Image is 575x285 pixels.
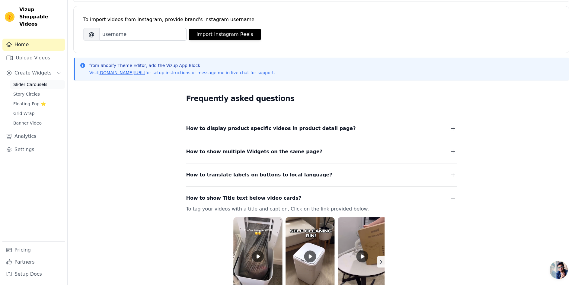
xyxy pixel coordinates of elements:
[89,70,275,76] p: Visit for setup instructions or message me in live chat for support.
[186,93,457,105] h2: Frequently asked questions
[186,194,302,202] span: How to show Title text below video cards?
[13,101,46,107] span: Floating-Pop ⭐
[10,109,65,118] a: Grid Wrap
[98,70,145,75] a: [DOMAIN_NAME][URL]
[186,124,457,133] button: How to display product specific videos in product detail page?
[89,62,275,68] p: from Shopify Theme Editor, add the Vizup App Block
[10,100,65,108] a: Floating-Pop ⭐
[2,39,65,51] a: Home
[10,90,65,98] a: Story Circles
[186,147,323,156] span: How to show multiple Widgets on the same page?
[186,171,457,179] button: How to translate labels on buttons to local language?
[2,244,65,256] a: Pricing
[19,6,62,28] span: Vizup Shoppable Videos
[2,130,65,142] a: Analytics
[10,80,65,89] a: Slider Carousels
[10,119,65,127] a: Banner Video
[14,69,52,77] span: Create Widgets
[2,52,65,64] a: Upload Videos
[2,144,65,156] a: Settings
[5,12,14,22] img: Vizup
[13,110,34,116] span: Grid Wrap
[2,256,65,268] a: Partners
[186,124,356,133] span: How to display product specific videos in product detail page?
[186,194,457,202] button: How to show Title text below video cards?
[100,28,187,41] input: username
[550,261,568,279] div: Open chat
[2,67,65,79] button: Create Widgets
[83,28,100,41] span: @
[13,91,40,97] span: Story Circles
[186,171,332,179] span: How to translate labels on buttons to local language?
[189,29,261,40] button: Import Instagram Reels
[13,81,47,87] span: Slider Carousels
[186,147,457,156] button: How to show multiple Widgets on the same page?
[2,268,65,280] a: Setup Docs
[13,120,42,126] span: Banner Video
[83,16,559,23] div: To import videos from Instagram, provide brand's instagram username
